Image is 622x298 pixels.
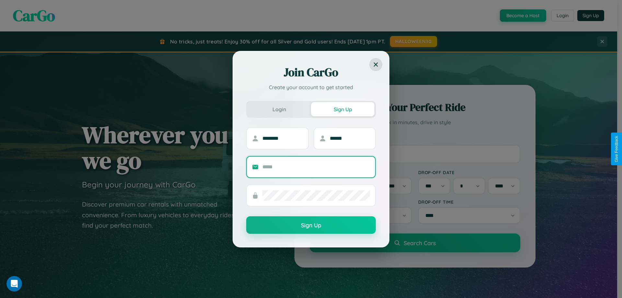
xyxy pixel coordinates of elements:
p: Create your account to get started [246,83,376,91]
h2: Join CarGo [246,65,376,80]
button: Sign Up [246,216,376,234]
div: Give Feedback [614,136,619,162]
button: Login [248,102,311,116]
iframe: Intercom live chat [6,276,22,292]
button: Sign Up [311,102,374,116]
